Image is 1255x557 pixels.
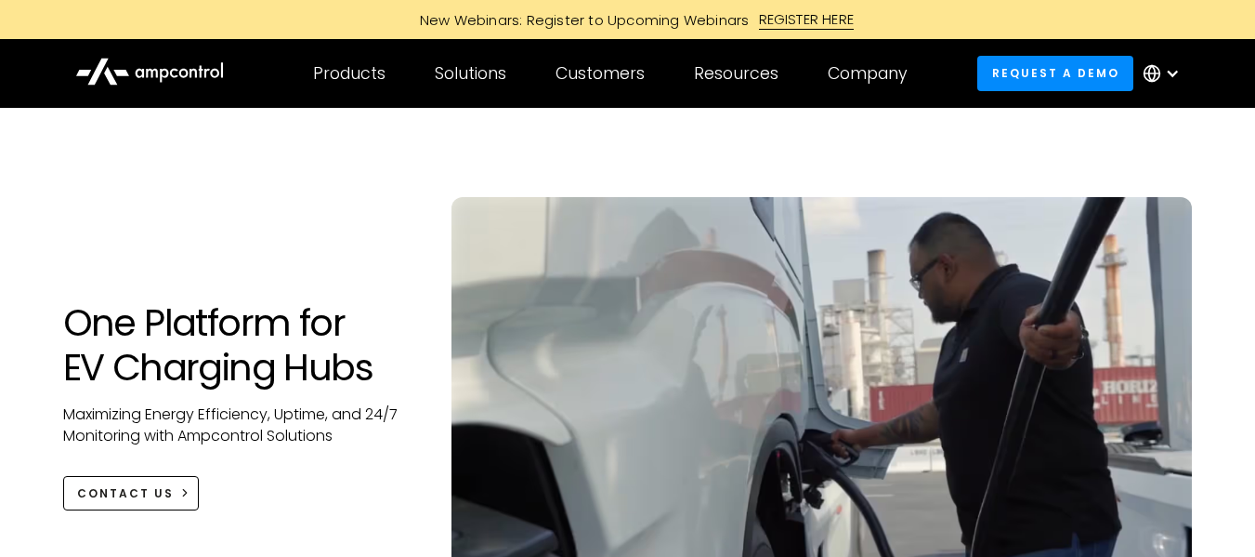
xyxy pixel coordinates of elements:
[63,404,415,446] p: Maximizing Energy Efficiency, Uptime, and 24/7 Monitoring with Ampcontrol Solutions
[556,63,645,84] div: Customers
[313,63,386,84] div: Products
[759,9,855,30] div: REGISTER HERE
[63,476,200,511] a: CONTACT US
[828,63,908,84] div: Company
[63,300,415,390] h1: One Platform for EV Charging Hubs
[435,63,506,84] div: Solutions
[694,63,778,84] div: Resources
[401,10,759,30] div: New Webinars: Register to Upcoming Webinars
[977,56,1133,90] a: Request a demo
[210,9,1046,30] a: New Webinars: Register to Upcoming WebinarsREGISTER HERE
[77,485,174,502] div: CONTACT US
